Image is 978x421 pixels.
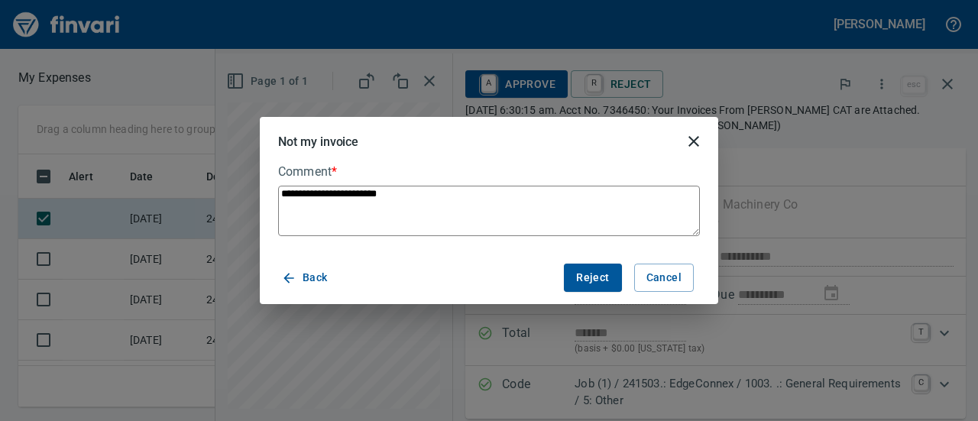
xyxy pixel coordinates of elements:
[564,264,621,292] button: Reject
[278,166,700,178] label: Comment
[675,123,712,160] button: close
[278,134,358,150] h5: Not my invoice
[278,264,334,292] button: Back
[646,268,682,287] span: Cancel
[576,268,609,287] span: Reject
[634,264,694,292] button: Cancel
[284,268,328,287] span: Back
